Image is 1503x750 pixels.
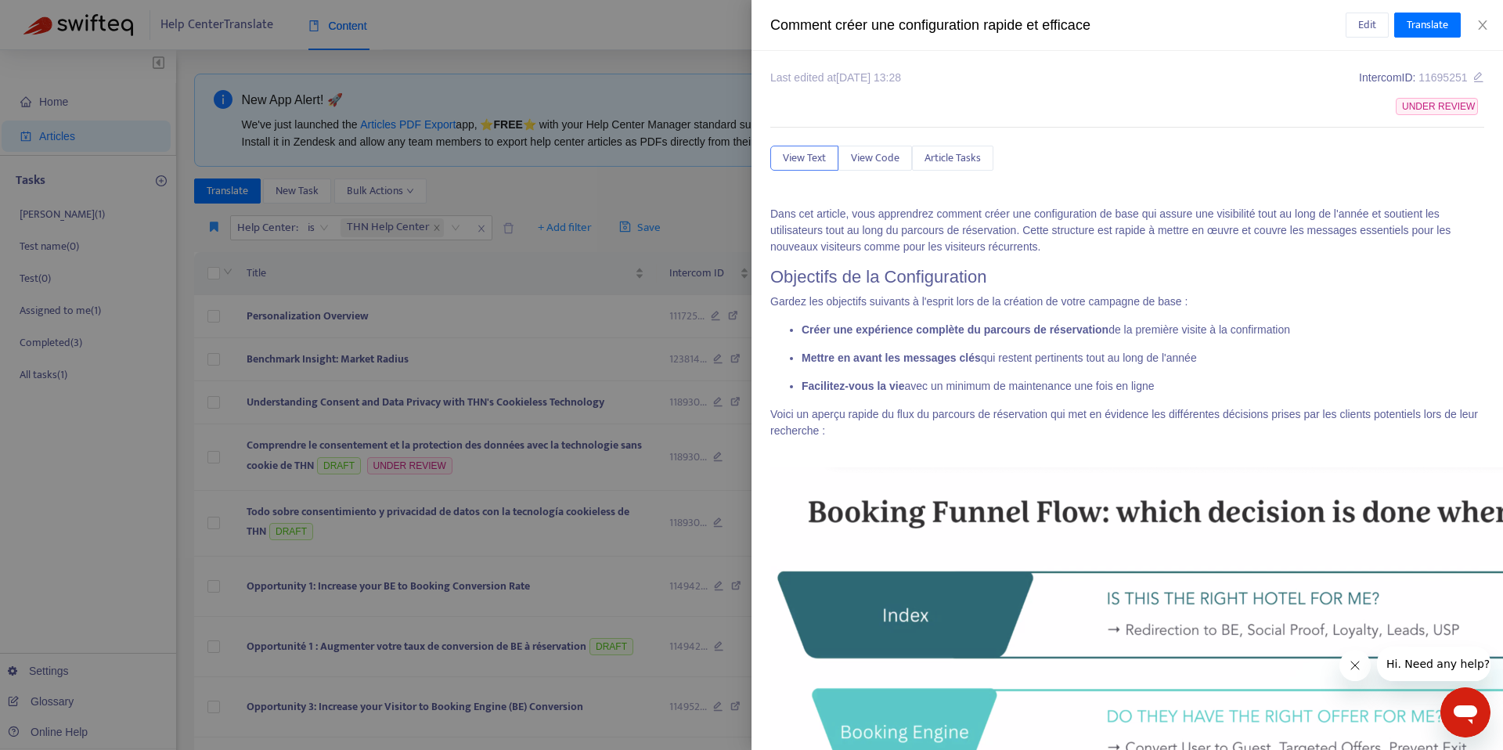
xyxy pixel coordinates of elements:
span: UNDER REVIEW [1396,98,1478,115]
iframe: Message from company [1377,647,1490,681]
button: Translate [1394,13,1461,38]
span: Article Tasks [925,150,981,167]
div: Comment créer une configuration rapide et efficace [770,15,1346,36]
span: Edit [1358,16,1376,34]
button: Article Tasks [912,146,993,171]
button: Close [1472,18,1494,33]
b: Mettre en avant les messages clés [802,352,981,364]
b: Facilitez-vous la vie [802,380,905,392]
iframe: Button to launch messaging window [1440,687,1490,737]
p: de la première visite à la confirmation [802,322,1484,338]
h1: Objectifs de la Configuration [770,267,1484,287]
span: View Code [851,150,899,167]
span: close [1476,19,1489,31]
span: View Text [783,150,826,167]
b: Créer une expérience complète du parcours de réservation [802,323,1108,336]
button: Edit [1346,13,1389,38]
button: View Text [770,146,838,171]
p: avec un minimum de maintenance une fois en ligne [802,378,1484,395]
p: Dans cet article, vous apprendrez comment créer une configuration de base qui assure une visibili... [770,206,1484,255]
div: Intercom ID: [1359,70,1484,86]
span: Translate [1407,16,1448,34]
p: Voici un aperçu rapide du flux du parcours de réservation qui met en évidence les différentes déc... [770,406,1484,456]
p: qui restent pertinents tout au long de l'année [802,350,1484,366]
p: Gardez les objectifs suivants à l'esprit lors de la création de votre campagne de base : [770,294,1484,310]
button: View Code [838,146,912,171]
span: 11695251 [1418,71,1467,84]
div: Last edited at [DATE] 13:28 [770,70,901,86]
iframe: Close message [1339,650,1371,681]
